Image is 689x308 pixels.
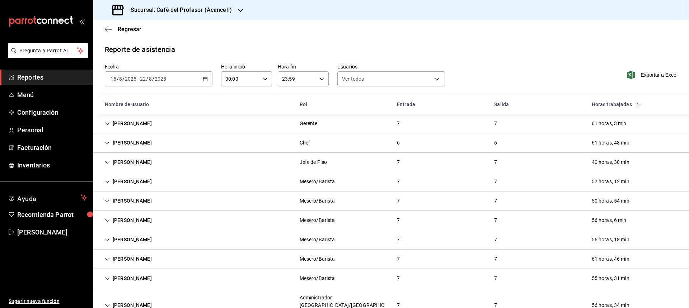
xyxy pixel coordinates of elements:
[93,114,689,133] div: Row
[19,47,77,55] span: Pregunta a Parrot AI
[154,76,167,82] input: ----
[488,98,586,111] div: HeadCell
[93,211,689,230] div: Row
[342,75,364,82] span: Ver todos
[105,64,212,69] label: Fecha
[278,64,329,69] label: Hora fin
[79,19,85,24] button: open_drawer_menu
[391,117,406,130] div: Cell
[99,233,158,246] div: Cell
[294,117,323,130] div: Cell
[586,156,635,169] div: Cell
[99,117,158,130] div: Cell
[300,139,310,147] div: Chef
[300,275,335,282] div: Mesero/Barista
[99,156,158,169] div: Cell
[221,64,272,69] label: Hora inicio
[17,193,78,202] span: Ayuda
[300,120,318,127] div: Gerente
[118,26,141,33] span: Regresar
[125,6,232,14] h3: Sucursal: Café del Profesor (Acanceh)
[586,252,635,266] div: Cell
[99,252,158,266] div: Cell
[586,272,635,285] div: Cell
[93,95,689,114] div: Head
[17,125,87,135] span: Personal
[391,272,406,285] div: Cell
[17,72,87,82] span: Reportes
[337,64,445,69] label: Usuarios
[294,136,316,150] div: Cell
[93,230,689,250] div: Row
[99,175,158,188] div: Cell
[146,76,148,82] span: /
[17,143,87,152] span: Facturación
[488,136,503,150] div: Cell
[300,217,335,224] div: Mesero/Barista
[99,214,158,227] div: Cell
[488,272,503,285] div: Cell
[294,194,341,208] div: Cell
[149,76,152,82] input: --
[137,76,139,82] span: -
[586,98,683,111] div: HeadCell
[391,214,406,227] div: Cell
[300,178,335,185] div: Mesero/Barista
[105,44,175,55] div: Reporte de asistencia
[391,194,406,208] div: Cell
[300,236,335,243] div: Mesero/Barista
[17,227,87,237] span: [PERSON_NAME]
[99,272,158,285] div: Cell
[586,175,635,188] div: Cell
[300,197,335,205] div: Mesero/Barista
[294,252,341,266] div: Cell
[294,175,341,188] div: Cell
[294,233,341,246] div: Cell
[488,175,503,188] div: Cell
[9,298,87,305] span: Sugerir nueva función
[628,71,678,79] button: Exportar a Excel
[488,214,503,227] div: Cell
[93,191,689,211] div: Row
[586,117,632,130] div: Cell
[99,136,158,150] div: Cell
[391,98,488,111] div: HeadCell
[488,117,503,130] div: Cell
[110,76,117,82] input: --
[586,194,635,208] div: Cell
[586,233,635,246] div: Cell
[17,210,87,219] span: Recomienda Parrot
[152,76,154,82] span: /
[488,194,503,208] div: Cell
[635,102,641,108] svg: El total de horas trabajadas por usuario es el resultado de la suma redondeada del registro de ho...
[391,175,406,188] div: Cell
[294,272,341,285] div: Cell
[105,26,141,33] button: Regresar
[488,233,503,246] div: Cell
[17,160,87,170] span: Inventarios
[5,52,88,60] a: Pregunta a Parrot AI
[99,194,158,208] div: Cell
[586,136,635,150] div: Cell
[125,76,137,82] input: ----
[586,214,632,227] div: Cell
[300,158,327,166] div: Jefe de Piso
[117,76,119,82] span: /
[119,76,122,82] input: --
[93,250,689,269] div: Row
[93,172,689,191] div: Row
[391,136,406,150] div: Cell
[294,156,333,169] div: Cell
[93,153,689,172] div: Row
[93,269,689,288] div: Row
[391,252,406,266] div: Cell
[294,214,341,227] div: Cell
[93,133,689,153] div: Row
[17,108,87,117] span: Configuración
[17,90,87,100] span: Menú
[294,98,391,111] div: HeadCell
[391,156,406,169] div: Cell
[122,76,125,82] span: /
[391,233,406,246] div: Cell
